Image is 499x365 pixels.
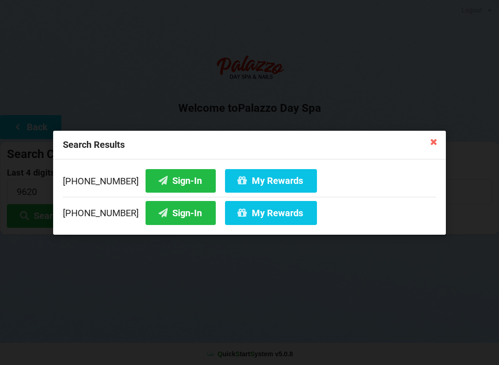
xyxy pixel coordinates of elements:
button: Sign-In [146,201,216,225]
div: [PHONE_NUMBER] [63,169,436,196]
button: Sign-In [146,169,216,192]
button: My Rewards [225,169,317,192]
div: [PHONE_NUMBER] [63,196,436,225]
button: My Rewards [225,201,317,225]
div: Search Results [53,131,446,159]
